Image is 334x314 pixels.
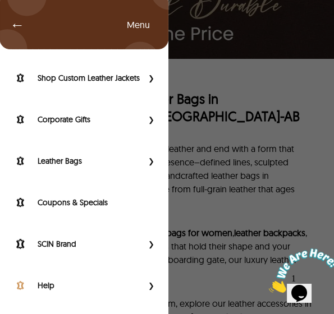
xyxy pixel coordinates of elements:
label: Shop Custom Leather Jackets [38,72,143,84]
a: Help [11,279,143,292]
a: Shop Leather Bags [11,154,143,168]
label: Coupons & Specials [38,197,157,208]
a: Shop Custom Leather Jackets [11,71,143,85]
span: Left Menu Items [127,19,161,30]
span: 1 [4,4,9,14]
iframe: chat widget [264,244,334,297]
label: Leather Bags [38,155,143,167]
label: Corporate Gifts [38,114,143,125]
a: Coupons & Specials [11,196,157,209]
label: SCIN Brand [38,238,143,250]
img: Chat attention grabber [4,4,74,49]
label: Help [38,280,143,291]
a: SCIN Brand [11,237,143,251]
a: Shop Corporate Gifts [11,113,143,126]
